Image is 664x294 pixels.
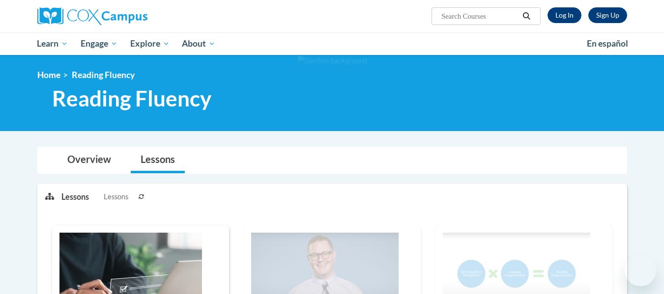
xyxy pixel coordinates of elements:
span: En español [587,38,628,49]
img: Cox Campus [37,7,147,25]
span: Learn [37,38,68,50]
div: Main menu [23,32,642,55]
a: Explore [124,32,176,55]
p: Lessons [61,191,89,202]
span: Engage [81,38,117,50]
img: Section background [297,55,367,66]
iframe: Button to launch messaging window [625,255,656,286]
span: Reading Fluency [52,85,211,111]
span: Lessons [104,191,128,202]
button: Search [519,10,534,22]
a: En español [580,33,635,54]
a: Overview [58,147,121,173]
a: Cox Campus [37,7,224,25]
a: Engage [74,32,124,55]
input: Search Courses [440,10,519,22]
a: Home [37,70,60,80]
span: Reading Fluency [72,70,135,80]
a: Register [588,7,627,23]
a: Learn [31,32,75,55]
span: About [182,38,215,50]
span: Explore [130,38,170,50]
a: Lessons [131,147,185,173]
a: About [175,32,222,55]
a: Log In [548,7,581,23]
